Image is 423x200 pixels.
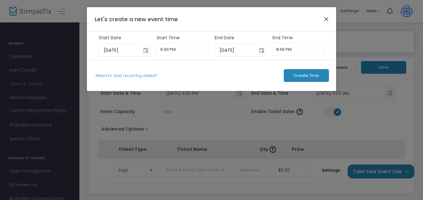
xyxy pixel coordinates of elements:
span: Let's create a new event time [95,15,178,23]
button: Create Time [284,69,329,82]
button: Close [322,15,330,23]
input: Select date [215,44,258,57]
button: Toggle calendar [141,44,150,57]
span: Create Time [294,73,319,78]
input: Select Time [273,43,325,56]
label: End Time [273,35,325,41]
input: Select Time [157,43,209,56]
input: Select date [99,44,142,57]
label: End Date [215,35,267,41]
a: Need to add recurring dates? [96,73,157,79]
label: Start Date [99,35,151,41]
label: Start Time [157,35,209,41]
button: Toggle calendar [257,44,266,57]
